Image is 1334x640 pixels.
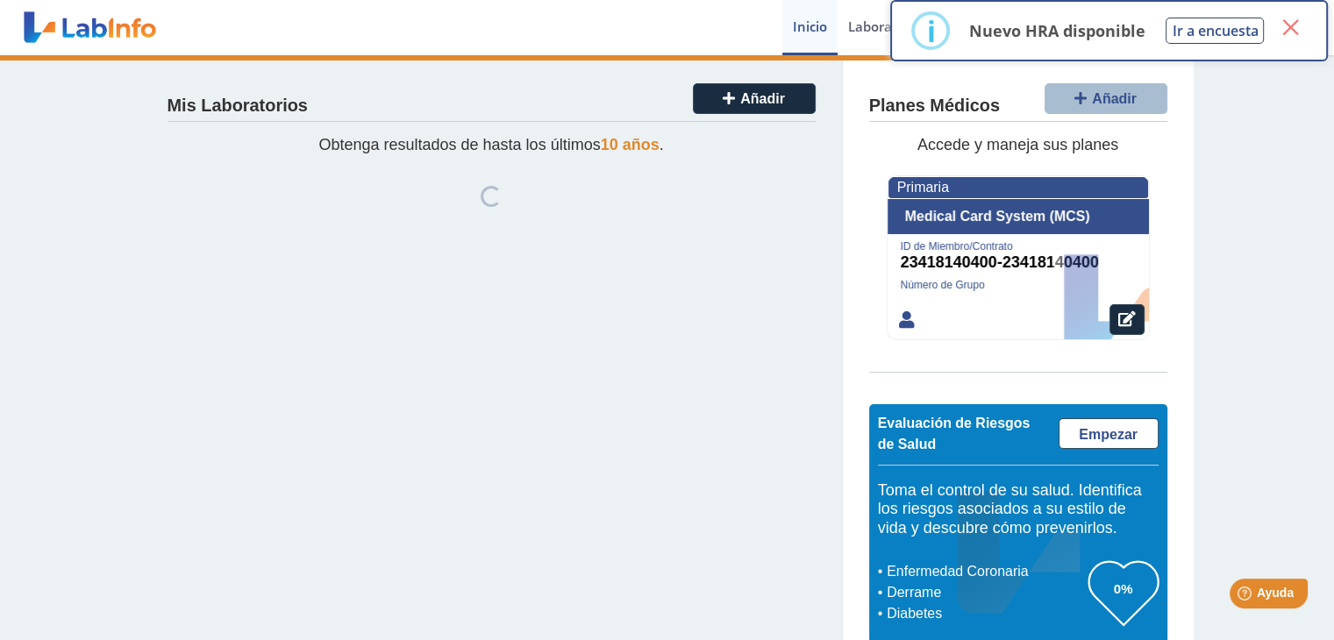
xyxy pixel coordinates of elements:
h4: Mis Laboratorios [168,96,308,117]
button: Close this dialog [1274,11,1306,43]
a: Empezar [1059,418,1159,449]
iframe: Help widget launcher [1178,572,1315,621]
li: Derrame [882,582,1088,603]
span: Añadir [1092,91,1137,106]
span: 10 años [601,136,660,153]
h4: Planes Médicos [869,96,1000,117]
button: Añadir [1045,83,1167,114]
button: Ir a encuesta [1166,18,1264,44]
span: Accede y maneja sus planes [917,136,1118,153]
button: Añadir [693,83,816,114]
span: Añadir [740,91,785,106]
div: i [926,15,935,46]
span: Primaria [897,180,949,195]
h5: Toma el control de su salud. Identifica los riesgos asociados a su estilo de vida y descubre cómo... [878,481,1159,538]
li: Diabetes [882,603,1088,624]
span: Empezar [1079,427,1138,442]
span: Obtenga resultados de hasta los últimos . [318,136,663,153]
span: Evaluación de Riesgos de Salud [878,416,1031,452]
h3: 0% [1088,578,1159,600]
li: Enfermedad Coronaria [882,561,1088,582]
p: Nuevo HRA disponible [968,20,1145,41]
